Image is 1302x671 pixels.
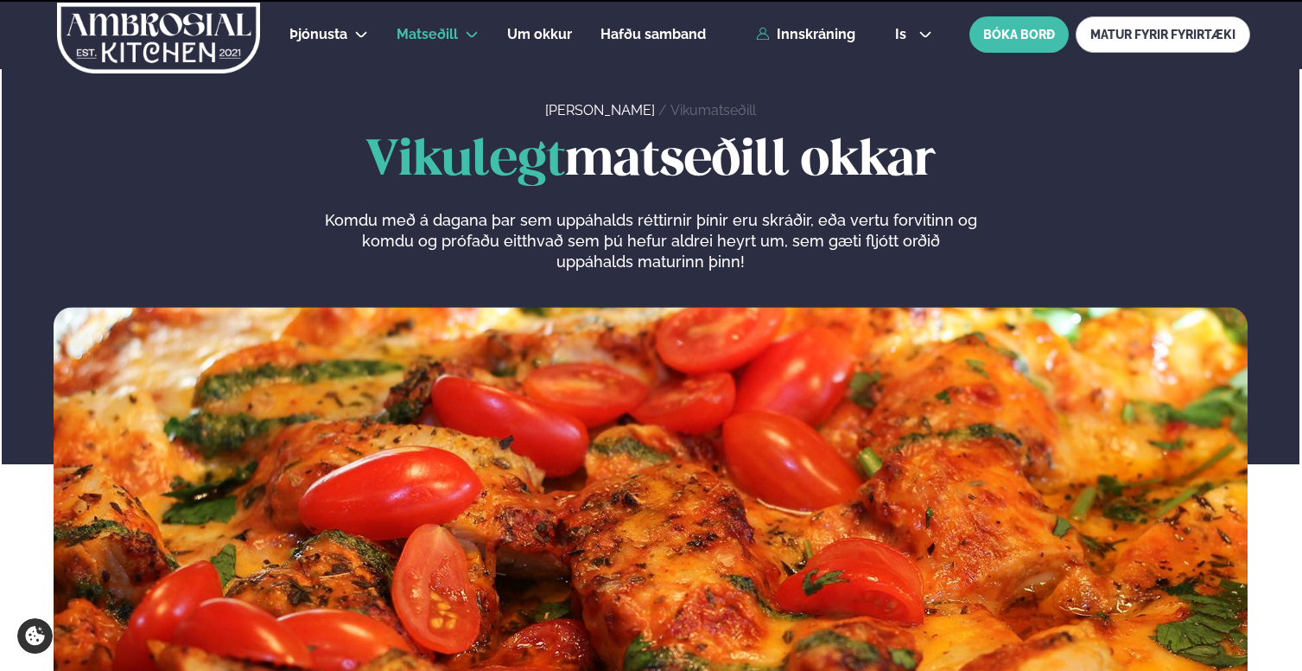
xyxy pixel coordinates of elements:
[324,210,977,272] p: Komdu með á dagana þar sem uppáhalds réttirnir þínir eru skráðir, eða vertu forvitinn og komdu og...
[658,102,670,118] span: /
[17,618,53,654] a: Cookie settings
[289,24,347,45] a: Þjónusta
[756,27,855,42] a: Innskráning
[895,28,911,42] span: is
[670,102,756,118] a: Vikumatseðill
[600,24,706,45] a: Hafðu samband
[507,24,572,45] a: Um okkur
[507,26,572,42] span: Um okkur
[600,26,706,42] span: Hafðu samband
[55,3,262,73] img: logo
[545,102,655,118] a: [PERSON_NAME]
[881,28,946,42] button: is
[397,24,458,45] a: Matseðill
[397,26,458,42] span: Matseðill
[969,16,1069,53] button: BÓKA BORÐ
[54,134,1248,189] h1: matseðill okkar
[365,137,565,185] span: Vikulegt
[1076,16,1250,53] a: MATUR FYRIR FYRIRTÆKI
[289,26,347,42] span: Þjónusta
